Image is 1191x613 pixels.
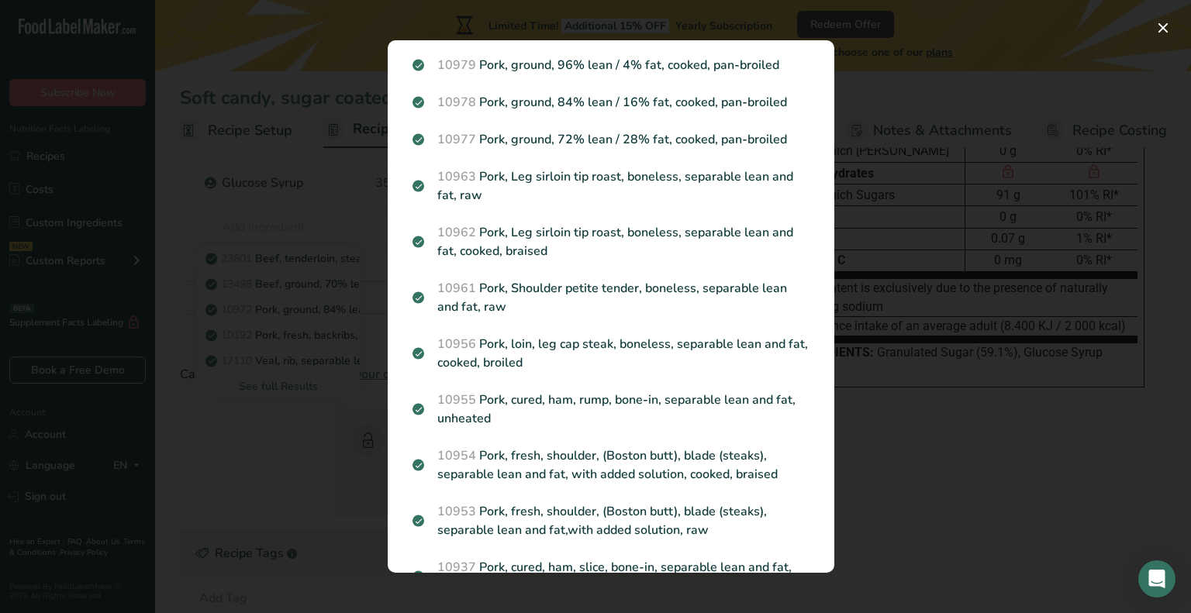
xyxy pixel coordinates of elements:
span: 10961 [437,280,476,297]
p: Pork, Shoulder petite tender, boneless, separable lean and fat, raw [413,279,810,316]
p: Pork, Leg sirloin tip roast, boneless, separable lean and fat, cooked, braised [413,223,810,260]
span: 10955 [437,391,476,408]
span: 10979 [437,57,476,74]
span: 10937 [437,559,476,576]
span: 10956 [437,336,476,353]
span: 10962 [437,224,476,241]
span: 10963 [437,168,476,185]
p: Pork, loin, leg cap steak, boneless, separable lean and fat, cooked, broiled [413,335,810,372]
p: Pork, ground, 84% lean / 16% fat, cooked, pan-broiled [413,93,810,112]
span: 10977 [437,131,476,148]
span: 10978 [437,94,476,111]
span: 10953 [437,503,476,520]
p: Pork, cured, ham, rump, bone-in, separable lean and fat, unheated [413,391,810,428]
p: Pork, Leg sirloin tip roast, boneless, separable lean and fat, raw [413,167,810,205]
span: 10954 [437,447,476,464]
div: Open Intercom Messenger [1138,560,1175,598]
p: Pork, fresh, shoulder, (Boston butt), blade (steaks), separable lean and fat, with added solution... [413,446,810,484]
p: Pork, ground, 96% lean / 4% fat, cooked, pan-broiled [413,56,810,74]
p: Pork, ground, 72% lean / 28% fat, cooked, pan-broiled [413,130,810,149]
p: Pork, fresh, shoulder, (Boston butt), blade (steaks), separable lean and fat,with added solution,... [413,502,810,539]
p: Pork, cured, ham, slice, bone-in, separable lean and fat, heated, pan-broil [413,558,810,595]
